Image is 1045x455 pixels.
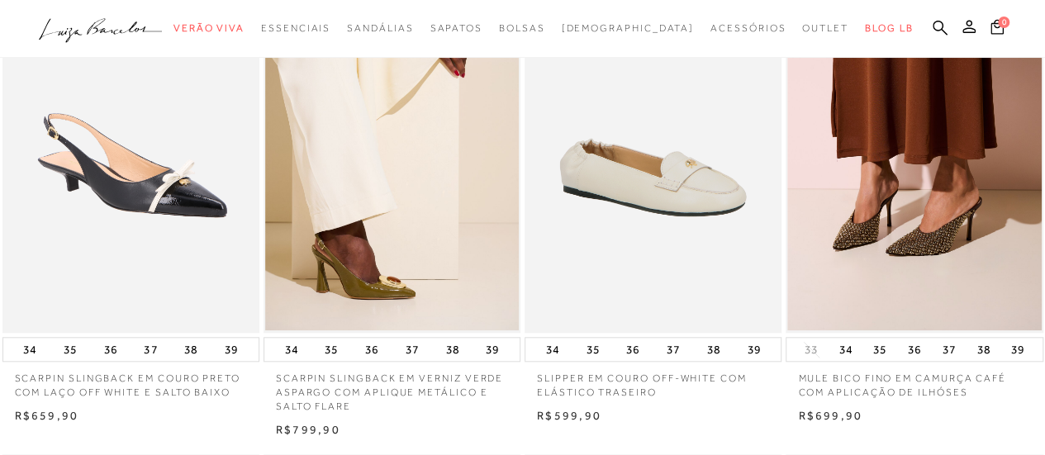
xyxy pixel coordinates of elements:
span: R$659,90 [15,409,79,422]
button: 36 [903,338,926,361]
button: 37 [662,338,685,361]
button: 38 [440,338,463,361]
button: 36 [99,338,122,361]
span: R$699,90 [798,409,862,422]
a: categoryNavScreenReaderText [710,13,786,44]
a: categoryNavScreenReaderText [347,13,413,44]
a: categoryNavScreenReaderText [802,13,848,44]
button: 35 [582,338,605,361]
button: 37 [139,338,162,361]
a: categoryNavScreenReaderText [173,13,245,44]
span: BLOG LB [865,22,913,34]
button: 35 [320,338,343,361]
button: 36 [621,338,644,361]
a: noSubCategoriesText [561,13,694,44]
button: 38 [971,338,995,361]
span: Essenciais [261,22,330,34]
a: SCARPIN SLINGBACK EM VERNIZ VERDE ASPARGO COM APLIQUE METÁLICO E SALTO FLARE [264,362,520,413]
button: 38 [179,338,202,361]
button: 39 [1006,338,1029,361]
span: Outlet [802,22,848,34]
button: 35 [868,338,891,361]
a: categoryNavScreenReaderText [499,13,545,44]
a: categoryNavScreenReaderText [430,13,482,44]
a: categoryNavScreenReaderText [261,13,330,44]
span: Acessórios [710,22,786,34]
button: 0 [986,18,1009,40]
button: 34 [834,338,857,361]
span: 0 [998,17,1009,28]
span: R$599,90 [537,409,601,422]
span: Sapatos [430,22,482,34]
span: Verão Viva [173,22,245,34]
span: Bolsas [499,22,545,34]
a: BLOG LB [865,13,913,44]
a: MULE BICO FINO EM CAMURÇA CAFÉ COM APLICAÇÃO DE ILHÓSES [786,362,1043,400]
button: 39 [220,338,243,361]
button: 36 [360,338,383,361]
span: R$799,90 [276,423,340,436]
button: 37 [938,338,961,361]
span: Sandálias [347,22,413,34]
button: 33 [800,342,823,358]
button: 34 [18,338,41,361]
span: [DEMOGRAPHIC_DATA] [561,22,694,34]
button: 39 [742,338,765,361]
button: 34 [541,338,564,361]
a: SCARPIN SLINGBACK EM COURO PRETO COM LAÇO OFF WHITE E SALTO BAIXO [2,362,259,400]
a: SLIPPER EM COURO OFF-WHITE COM ELÁSTICO TRASEIRO [525,362,781,400]
button: 37 [401,338,424,361]
button: 35 [59,338,82,361]
button: 39 [481,338,504,361]
button: 34 [280,338,303,361]
button: 38 [702,338,725,361]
